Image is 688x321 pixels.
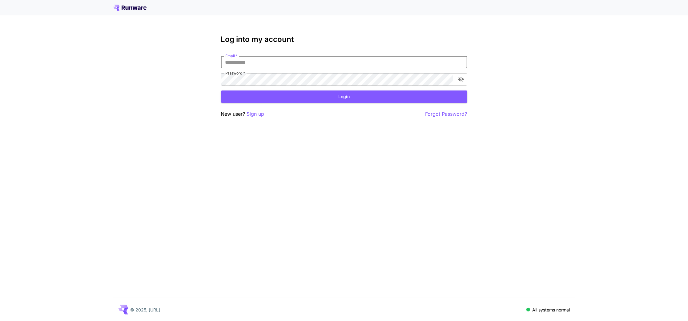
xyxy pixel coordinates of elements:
[247,110,264,118] button: Sign up
[131,307,160,313] p: © 2025, [URL]
[221,35,467,44] h3: Log into my account
[221,90,467,103] button: Login
[456,74,467,85] button: toggle password visibility
[225,53,237,58] label: Email
[221,110,264,118] p: New user?
[533,307,570,313] p: All systems normal
[425,110,467,118] button: Forgot Password?
[225,70,245,76] label: Password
